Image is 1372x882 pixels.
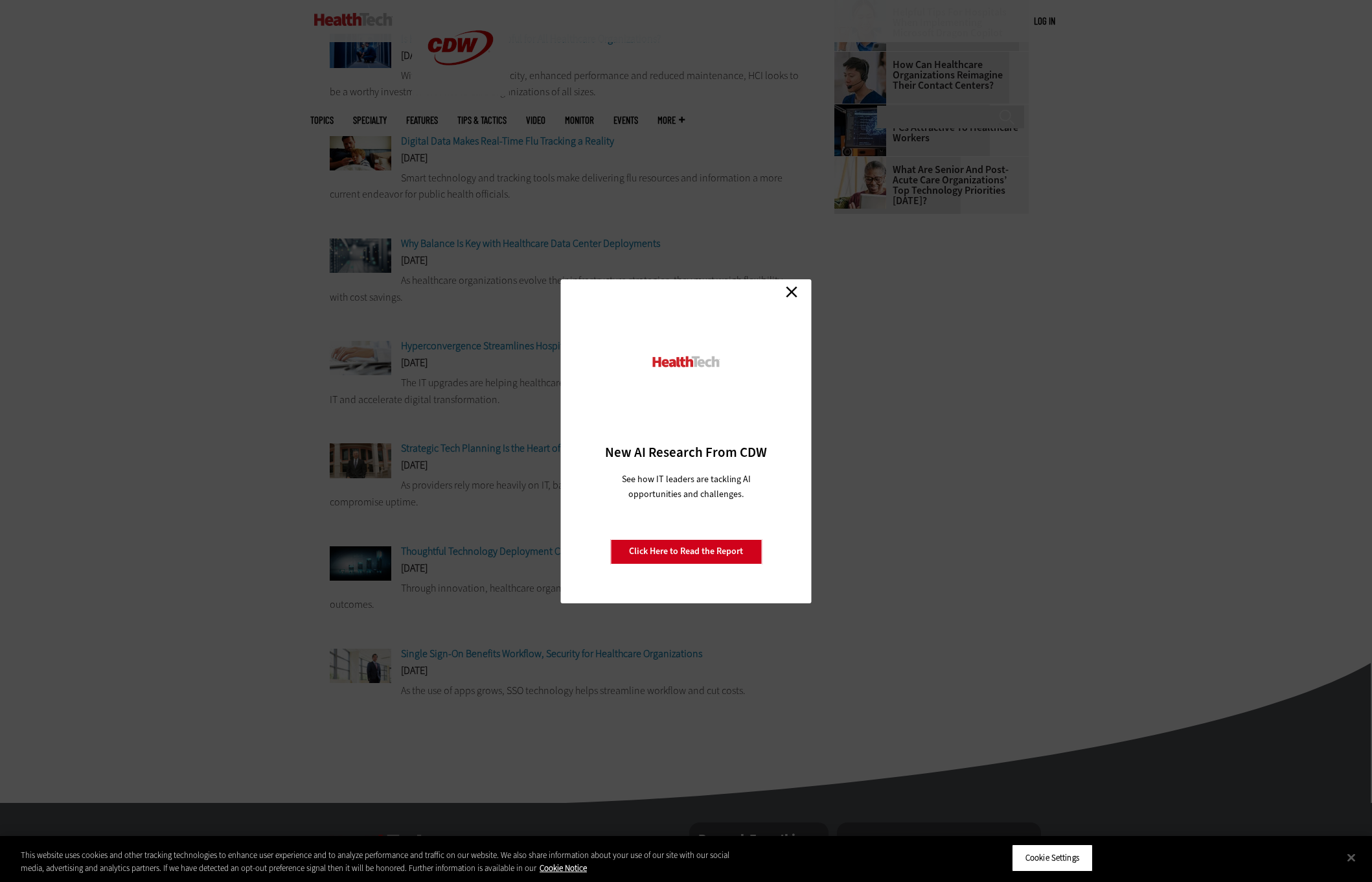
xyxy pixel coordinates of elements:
[606,472,766,502] p: See how IT leaders are tackling AI opportunities and challenges.
[610,539,762,564] a: Click Here to Read the Report
[1337,843,1366,872] button: Close
[782,283,801,302] a: Close
[540,863,587,874] a: More information about your privacy
[651,355,722,369] img: HealthTech_0.png
[584,443,789,461] h3: New AI Research From CDW
[21,849,755,874] div: This website uses cookies and other tracking technologies to enhance user experience and to analy...
[1012,844,1093,872] button: Cookie Settings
